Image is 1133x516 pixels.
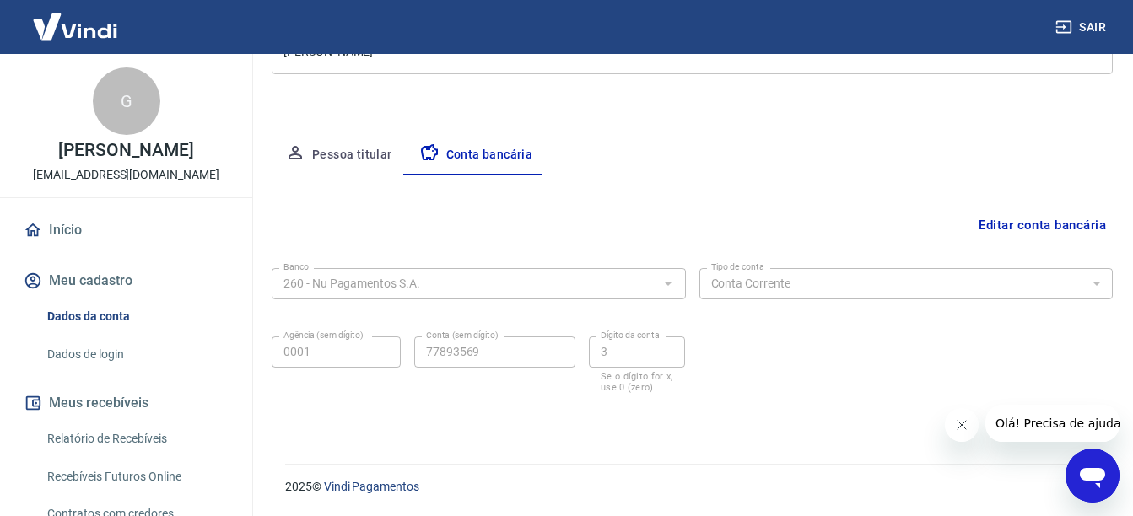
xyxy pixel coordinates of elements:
a: Dados de login [40,337,232,372]
a: Recebíveis Futuros Online [40,460,232,494]
a: Dados da conta [40,299,232,334]
label: Agência (sem dígito) [283,329,364,341]
button: Meus recebíveis [20,384,232,422]
label: Conta (sem dígito) [426,329,499,341]
button: Pessoa titular [272,135,406,175]
iframe: Mensagem da empresa [985,405,1120,442]
button: Conta bancária [406,135,547,175]
a: Vindi Pagamentos [324,480,419,493]
img: Vindi [20,1,130,52]
p: [EMAIL_ADDRESS][DOMAIN_NAME] [33,166,219,184]
button: Editar conta bancária [972,209,1113,241]
div: G [93,67,160,135]
iframe: Fechar mensagem [945,408,979,442]
label: Tipo de conta [711,261,764,273]
button: Sair [1052,12,1113,43]
iframe: Botão para abrir a janela de mensagens [1066,449,1120,503]
p: [PERSON_NAME] [58,142,193,159]
label: Dígito da conta [601,329,660,341]
label: Banco [283,261,309,273]
a: Início [20,212,232,249]
p: Se o dígito for x, use 0 (zero) [601,371,674,393]
button: Meu cadastro [20,262,232,299]
p: 2025 © [285,478,1093,496]
a: Relatório de Recebíveis [40,422,232,456]
span: Olá! Precisa de ajuda? [10,12,142,25]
